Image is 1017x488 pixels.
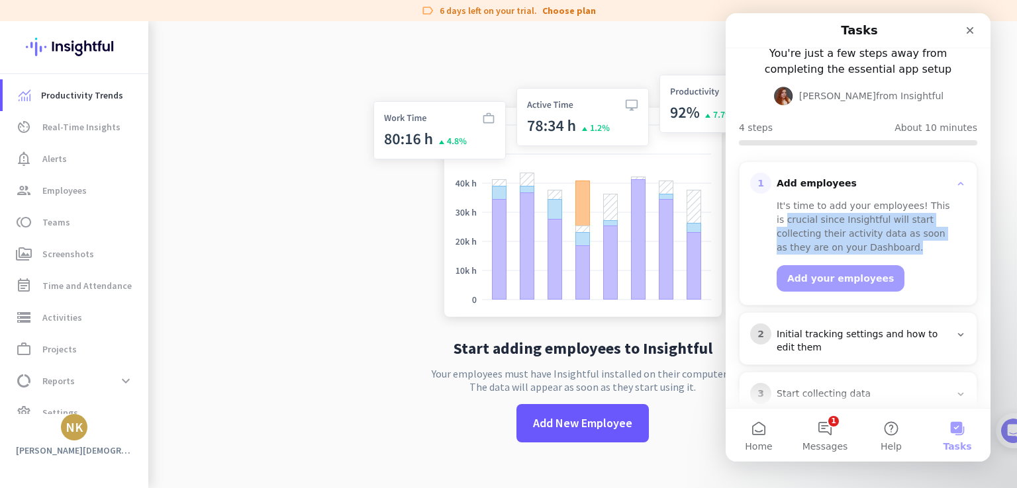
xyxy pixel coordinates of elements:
[421,4,434,17] i: label
[41,87,123,103] span: Productivity Trends
[3,365,148,397] a: data_usageReportsexpand_more
[16,119,32,135] i: av_timer
[3,302,148,333] a: storageActivities
[3,79,148,111] a: menu-itemProductivity Trends
[16,341,32,357] i: work_outline
[42,246,94,262] span: Screenshots
[16,246,32,262] i: perm_media
[16,373,32,389] i: data_usage
[26,21,122,73] img: Insightful logo
[3,333,148,365] a: work_outlineProjects
[363,67,802,330] img: no-search-results
[516,404,649,442] button: Add New Employee
[16,405,32,421] i: settings
[42,214,70,230] span: Teams
[16,214,32,230] i: toll
[42,119,121,135] span: Real-Time Insights
[16,309,32,325] i: storage
[3,238,148,270] a: perm_mediaScreenshots
[542,4,596,17] a: Choose plan
[3,111,148,143] a: av_timerReal-Time Insights
[42,373,75,389] span: Reports
[726,13,991,462] iframe: Intercom live chat
[42,183,87,198] span: Employees
[19,89,30,101] img: menu-item
[114,369,138,393] button: expand_more
[454,341,712,356] h2: Start adding employees to Insightful
[42,341,77,357] span: Projects
[3,175,148,206] a: groupEmployees
[3,206,148,238] a: tollTeams
[3,270,148,302] a: event_noteTime and Attendance
[42,151,67,167] span: Alerts
[66,421,83,434] div: NK
[42,278,132,294] span: Time and Attendance
[533,415,632,432] span: Add New Employee
[42,309,82,325] span: Activities
[432,367,734,393] p: Your employees must have Insightful installed on their computers. The data will appear as soon as...
[3,143,148,175] a: notification_importantAlerts
[16,151,32,167] i: notification_important
[16,278,32,294] i: event_note
[42,405,78,421] span: Settings
[16,183,32,198] i: group
[3,397,148,428] a: settingsSettings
